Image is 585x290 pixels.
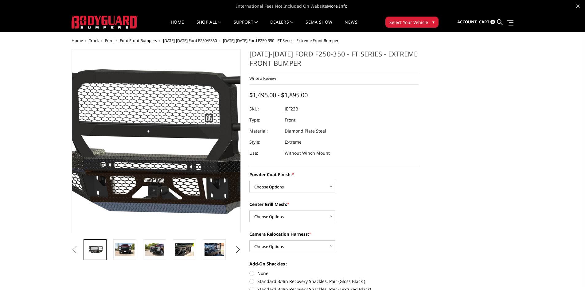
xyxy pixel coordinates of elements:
span: $1,495.00 - $1,895.00 [249,91,308,99]
label: Standard 3/4in Recovery Shackles, Pair (Gloss Black ) [249,278,419,284]
a: Home [171,20,184,32]
button: Previous [70,245,79,254]
dt: Style: [249,137,280,148]
label: Center Grill Mesh: [249,201,419,207]
dt: SKU: [249,103,280,114]
span: Select Your Vehicle [389,19,428,25]
img: 2023-2026 Ford F250-350 - FT Series - Extreme Front Bumper [145,243,164,256]
a: News [345,20,357,32]
a: Write a Review [249,75,276,81]
dd: Without Winch Mount [285,148,330,159]
label: Add-On Shackles : [249,261,419,267]
img: 2023-2026 Ford F250-350 - FT Series - Extreme Front Bumper [205,243,224,256]
img: BODYGUARD BUMPERS [72,16,138,29]
button: Select Your Vehicle [385,17,439,28]
span: [DATE]-[DATE] Ford F250-350 - FT Series - Extreme Front Bumper [223,38,338,43]
h1: [DATE]-[DATE] Ford F250-350 - FT Series - Extreme Front Bumper [249,49,419,72]
dd: Extreme [285,137,302,148]
img: 2023-2026 Ford F250-350 - FT Series - Extreme Front Bumper [175,243,194,256]
span: Account [457,19,477,25]
dt: Use: [249,148,280,159]
label: Camera Relocation Harness: [249,231,419,237]
a: Account [457,14,477,30]
button: Next [233,245,242,254]
dd: Front [285,114,295,126]
span: 0 [490,20,495,24]
span: ▾ [432,19,435,25]
label: Powder Coat Finish: [249,171,419,178]
a: Ford [105,38,114,43]
dd: Diamond Plate Steel [285,126,326,137]
a: Home [72,38,83,43]
dd: JEF23B [285,103,298,114]
img: 2023-2026 Ford F250-350 - FT Series - Extreme Front Bumper [115,243,135,256]
a: Dealers [270,20,294,32]
a: Cart 0 [479,14,495,30]
a: Truck [89,38,99,43]
a: Ford Front Bumpers [120,38,157,43]
span: Cart [479,19,489,25]
a: shop all [197,20,221,32]
a: Support [234,20,258,32]
label: None [249,270,419,276]
a: [DATE]-[DATE] Ford F250/F350 [163,38,217,43]
dt: Material: [249,126,280,137]
a: More Info [327,3,347,9]
a: SEMA Show [306,20,332,32]
a: 2023-2026 Ford F250-350 - FT Series - Extreme Front Bumper [72,49,241,233]
dt: Type: [249,114,280,126]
